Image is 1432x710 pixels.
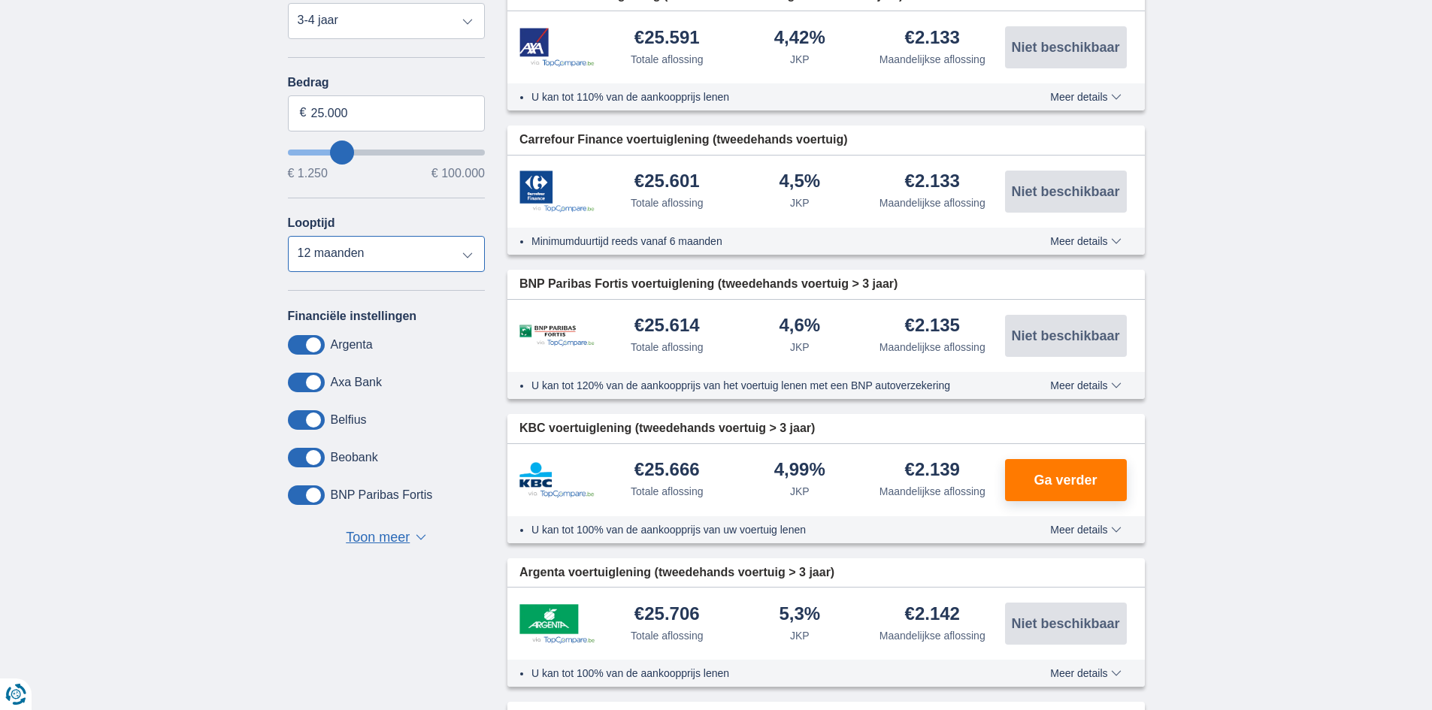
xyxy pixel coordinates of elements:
label: Bedrag [288,76,486,89]
div: Maandelijkse aflossing [879,52,985,67]
label: Axa Bank [331,376,382,389]
span: Meer details [1050,524,1121,535]
span: € 100.000 [431,168,485,180]
button: Meer details [1039,91,1132,103]
label: Argenta [331,338,373,352]
div: 4,6% [779,316,820,337]
button: Meer details [1039,524,1132,536]
li: U kan tot 110% van de aankoopprijs lenen [531,89,995,104]
div: €2.142 [905,605,960,625]
div: Maandelijkse aflossing [879,195,985,210]
button: Niet beschikbaar [1005,315,1127,357]
div: Totale aflossing [631,484,704,499]
li: U kan tot 100% van de aankoopprijs van uw voertuig lenen [531,522,995,537]
span: Meer details [1050,92,1121,102]
span: Carrefour Finance voertuiglening (tweedehands voertuig) [519,131,848,149]
span: Niet beschikbaar [1011,329,1119,343]
span: Niet beschikbaar [1011,185,1119,198]
button: Toon meer ▼ [341,527,431,548]
img: product.pl.alt BNP Paribas Fortis [519,325,595,346]
label: BNP Paribas Fortis [331,488,433,502]
div: JKP [790,52,810,67]
label: Belfius [331,413,367,427]
img: product.pl.alt Carrefour Finance [519,171,595,213]
label: Beobank [331,451,378,464]
div: €2.139 [905,461,960,481]
button: Niet beschikbaar [1005,26,1127,68]
div: €25.666 [634,461,700,481]
div: €25.601 [634,172,700,192]
span: BNP Paribas Fortis voertuiglening (tweedehands voertuig > 3 jaar) [519,276,898,293]
label: Financiële instellingen [288,310,417,323]
button: Ga verder [1005,459,1127,501]
li: U kan tot 100% van de aankoopprijs lenen [531,666,995,681]
span: Argenta voertuiglening (tweedehands voertuig > 3 jaar) [519,564,834,582]
span: Ga verder [1034,473,1097,487]
label: Looptijd [288,216,335,230]
li: U kan tot 120% van de aankoopprijs van het voertuig lenen met een BNP autoverzekering [531,378,995,393]
span: Meer details [1050,380,1121,391]
div: €25.591 [634,29,700,49]
div: €2.133 [905,172,960,192]
span: KBC voertuiglening (tweedehands voertuig > 3 jaar) [519,420,815,437]
div: Totale aflossing [631,195,704,210]
div: 4,42% [774,29,825,49]
div: €25.614 [634,316,700,337]
div: JKP [790,195,810,210]
button: Niet beschikbaar [1005,171,1127,213]
span: Niet beschikbaar [1011,41,1119,54]
div: 4,5% [779,172,820,192]
div: Totale aflossing [631,628,704,643]
span: Niet beschikbaar [1011,617,1119,630]
span: Meer details [1050,236,1121,246]
div: €2.135 [905,316,960,337]
div: JKP [790,484,810,499]
span: Toon meer [346,528,410,548]
div: 4,99% [774,461,825,481]
li: Minimumduurtijd reeds vanaf 6 maanden [531,234,995,249]
div: JKP [790,340,810,355]
button: Meer details [1039,379,1132,391]
div: Totale aflossing [631,52,704,67]
div: €25.706 [634,605,700,625]
div: €2.133 [905,29,960,49]
img: product.pl.alt Argenta [519,604,595,643]
div: Maandelijkse aflossing [879,484,985,499]
button: Meer details [1039,667,1132,679]
div: 5,3% [779,605,820,625]
div: Maandelijkse aflossing [879,628,985,643]
span: € [300,104,307,122]
button: Meer details [1039,235,1132,247]
span: ▼ [416,534,426,540]
input: wantToBorrow [288,150,486,156]
img: product.pl.alt Axa Bank [519,28,595,68]
img: product.pl.alt KBC [519,462,595,498]
div: JKP [790,628,810,643]
button: Niet beschikbaar [1005,603,1127,645]
span: € 1.250 [288,168,328,180]
span: Meer details [1050,668,1121,678]
div: Totale aflossing [631,340,704,355]
div: Maandelijkse aflossing [879,340,985,355]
